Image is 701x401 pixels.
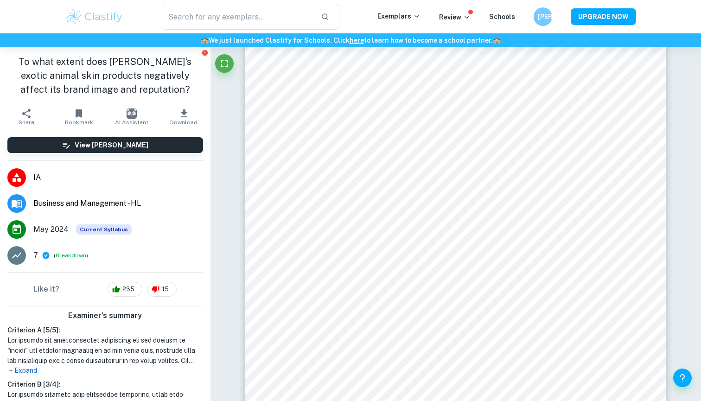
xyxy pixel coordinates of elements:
button: AI Assistant [105,104,158,130]
h6: [PERSON_NAME] [538,12,548,22]
button: Fullscreen [215,54,234,73]
h6: View [PERSON_NAME] [75,140,148,150]
img: AI Assistant [127,108,137,119]
p: 7 [33,250,38,261]
span: Share [19,119,34,126]
div: 235 [108,282,142,297]
p: Expand [7,366,203,376]
span: IA [33,172,203,183]
h1: To what extent does [PERSON_NAME]‘s exotic animal skin products negatively affect its brand image... [7,55,203,96]
span: Download [170,119,198,126]
span: 🏫 [493,37,501,44]
span: Current Syllabus [76,224,132,235]
span: 235 [117,285,140,294]
a: here [350,37,364,44]
h6: We just launched Clastify for Schools. Click to learn how to become a school partner. [2,35,699,45]
span: Business and Management - HL [33,198,203,209]
span: ( ) [54,251,88,260]
button: Report issue [202,49,209,56]
input: Search for any exemplars... [162,4,313,30]
button: Help and Feedback [673,369,692,387]
h6: Criterion B [ 3 / 4 ]: [7,379,203,389]
button: UPGRADE NOW [571,8,636,25]
h1: Lor ipsumdo sit ametconsectet adipiscing eli sed doeiusm te "incidi" utl etdolor magnaaliq en ad ... [7,335,203,366]
span: May 2024 [33,224,69,235]
p: Review [439,12,471,22]
button: Breakdown [56,251,86,260]
button: View [PERSON_NAME] [7,137,203,153]
div: This exemplar is based on the current syllabus. Feel free to refer to it for inspiration/ideas wh... [76,224,132,235]
h6: Like it? [33,284,59,295]
button: [PERSON_NAME] [534,7,552,26]
div: 15 [147,282,177,297]
img: Clastify logo [65,7,124,26]
button: Bookmark [52,104,105,130]
span: 15 [157,285,174,294]
h6: Criterion A [ 5 / 5 ]: [7,325,203,335]
span: AI Assistant [115,119,148,126]
span: 🏫 [201,37,209,44]
h6: Examiner's summary [4,310,207,321]
button: Download [158,104,210,130]
span: Bookmark [65,119,93,126]
a: Schools [489,13,515,20]
p: Exemplars [377,11,421,21]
